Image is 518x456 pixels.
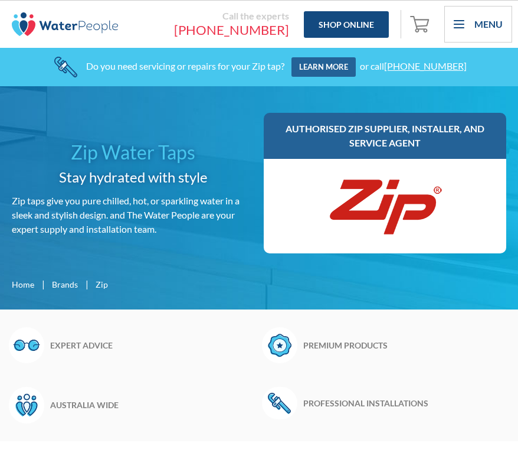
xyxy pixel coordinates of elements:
div: Do you need servicing or repairs for your Zip tap? [86,60,284,71]
img: Waterpeople Symbol [9,387,44,423]
img: Wrench [262,387,297,419]
img: Zip [326,171,444,242]
div: | [84,277,90,291]
img: Badge [262,327,297,363]
h1: Zip Water Taps [12,138,254,167]
a: [PHONE_NUMBER] [384,60,467,71]
h3: Authorised Zip supplier, installer, and service agent [276,122,494,150]
div: or call [360,60,467,71]
h6: Australia wide [50,399,244,411]
a: Shop Online [304,11,389,38]
h2: Stay hydrated with style [12,167,254,188]
a: Brands [52,278,78,291]
h6: Premium products [303,339,497,351]
a: Home [12,278,34,291]
div: Menu [474,17,503,31]
h6: Expert advice [50,339,244,351]
div: Call the experts [130,10,289,22]
div: | [40,277,46,291]
a: [PHONE_NUMBER] [130,22,289,38]
img: The Water People [12,12,118,36]
a: Learn more [291,57,356,77]
h6: Professional installations [303,397,497,409]
div: menu [444,6,512,43]
a: Open empty cart [407,10,435,38]
img: shopping cart [410,14,432,33]
img: Glasses [9,327,44,363]
p: Zip taps give you pure chilled, hot, or sparkling water in a sleek and stylish design. and The Wa... [12,194,254,236]
div: Zip [96,278,108,291]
